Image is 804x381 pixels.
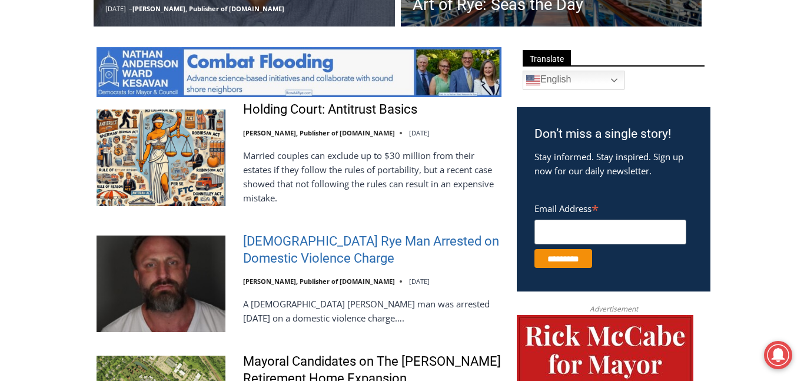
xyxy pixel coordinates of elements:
[243,233,501,267] a: [DEMOGRAPHIC_DATA] Rye Man Arrested on Domestic Violence Charge
[243,277,395,286] a: [PERSON_NAME], Publisher of [DOMAIN_NAME]
[409,277,430,286] time: [DATE]
[308,117,546,144] span: Intern @ [DOMAIN_NAME]
[578,303,650,314] span: Advertisement
[523,50,571,66] span: Translate
[534,150,693,178] p: Stay informed. Stay inspired. Sign up now for our daily newsletter.
[105,4,126,13] time: [DATE]
[243,297,501,325] p: A [DEMOGRAPHIC_DATA] [PERSON_NAME] man was arrested [DATE] on a domestic violence charge….
[283,114,570,147] a: Intern @ [DOMAIN_NAME]
[243,101,417,118] a: Holding Court: Antitrust Basics
[243,148,501,205] p: Married couples can exclude up to $30 million from their estates if they follow the rules of port...
[129,4,132,13] span: –
[526,73,540,87] img: en
[97,110,225,206] img: Holding Court: Antitrust Basics
[409,128,430,137] time: [DATE]
[97,236,225,332] img: 42 Year Old Rye Man Arrested on Domestic Violence Charge
[132,4,284,13] a: [PERSON_NAME], Publisher of [DOMAIN_NAME]
[243,128,395,137] a: [PERSON_NAME], Publisher of [DOMAIN_NAME]
[297,1,556,114] div: "I learned about the history of a place I’d honestly never considered even as a resident of [GEOG...
[523,71,624,90] a: English
[534,197,686,218] label: Email Address
[534,125,693,144] h3: Don’t miss a single story!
